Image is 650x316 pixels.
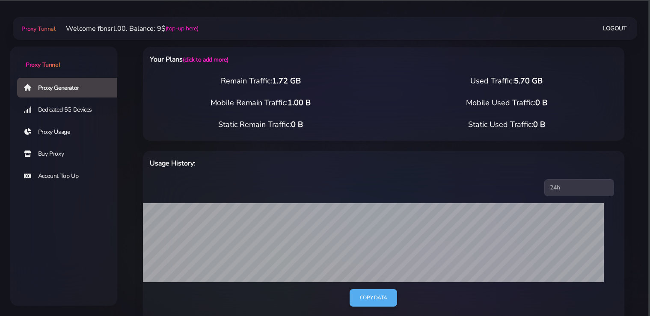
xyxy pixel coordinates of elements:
a: Proxy Tunnel [10,47,117,69]
span: 0 B [291,119,303,130]
div: Used Traffic: [384,75,630,87]
span: 1.00 B [288,97,311,108]
a: Buy Proxy [17,144,124,164]
iframe: Webchat Widget [608,275,639,305]
div: Static Remain Traffic: [138,119,384,130]
a: Proxy Tunnel [20,22,55,35]
a: (top-up here) [166,24,199,33]
div: Static Used Traffic: [384,119,630,130]
div: Remain Traffic: [138,75,384,87]
a: Logout [603,21,627,36]
span: 5.70 GB [514,76,543,86]
div: Mobile Used Traffic: [384,97,630,109]
a: Account Top Up [17,166,124,186]
span: 1.72 GB [272,76,301,86]
li: Welcome fbnsrl.00. Balance: 9$ [56,24,199,34]
a: Dedicated 5G Devices [17,100,124,120]
a: Copy data [350,289,397,307]
span: 0 B [535,97,547,108]
span: Proxy Tunnel [21,25,55,33]
span: 0 B [533,119,545,130]
span: Proxy Tunnel [26,61,60,69]
a: Proxy Usage [17,122,124,142]
h6: Your Plans [150,54,418,65]
h6: Usage History: [150,158,418,169]
a: (click to add more) [183,56,228,64]
div: Mobile Remain Traffic: [138,97,384,109]
a: Proxy Generator [17,78,124,97]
